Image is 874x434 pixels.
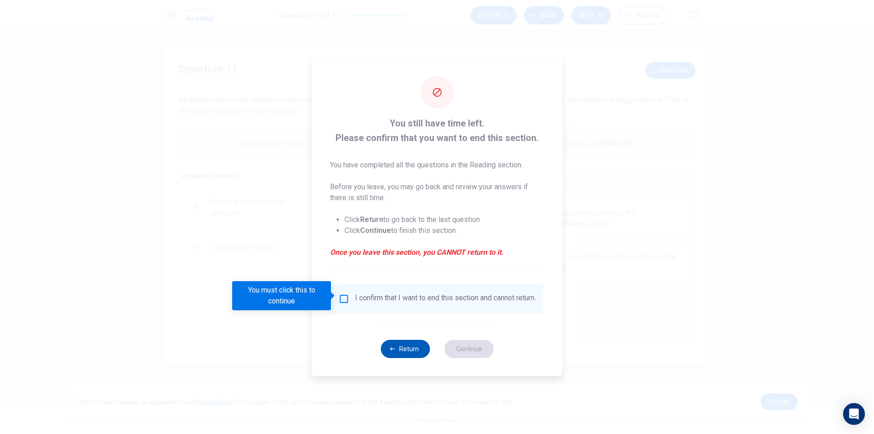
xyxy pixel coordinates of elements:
[330,247,544,258] em: Once you leave this section, you CANNOT return to it.
[360,226,391,235] strong: Continue
[345,225,544,236] li: Click to finish this section.
[843,403,865,425] div: Open Intercom Messenger
[232,281,331,310] div: You must click this to continue
[444,340,493,358] button: Continue
[330,160,544,171] p: You have completed all the questions in the Reading section.
[339,293,350,304] span: You must click this to continue
[330,116,544,145] span: You still have time left. Please confirm that you want to end this section.
[355,293,536,304] div: I confirm that I want to end this section and cannot return.
[345,214,544,225] li: Click to go back to the last question
[381,340,430,358] button: Return
[360,215,383,224] strong: Return
[330,182,544,203] p: Before you leave, you may go back and review your answers if there is still time.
